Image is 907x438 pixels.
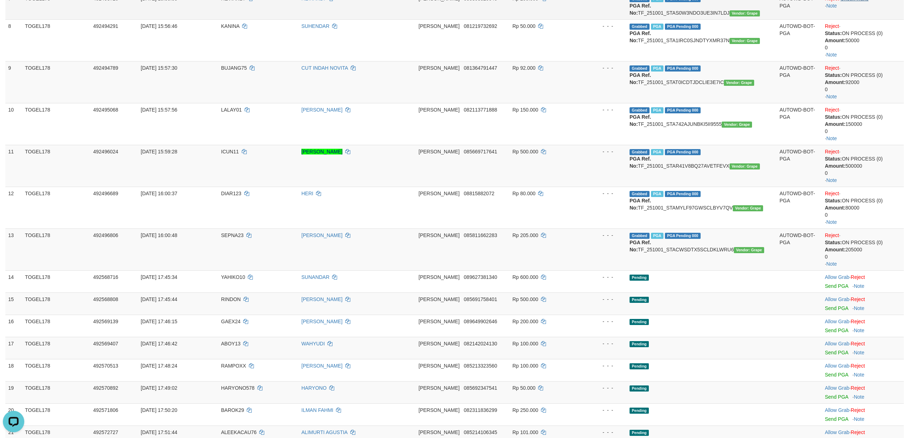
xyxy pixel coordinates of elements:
a: Reject [825,65,839,71]
td: 12 [5,187,22,228]
span: Copy 085213323560 to clipboard [464,363,497,369]
span: Marked by bilcs1 [651,233,663,239]
a: Send PGA [825,416,848,422]
b: Amount: [825,121,846,127]
span: 492570513 [93,363,118,369]
a: Allow Grab [825,319,849,324]
a: Note [854,394,865,400]
span: DIAR123 [221,191,241,196]
span: 492568716 [93,274,118,280]
span: PGA Pending [665,24,701,30]
span: Rp 500.000 [512,149,538,154]
a: [PERSON_NAME] [301,363,342,369]
span: Pending [630,363,649,369]
span: [PERSON_NAME] [419,65,460,71]
span: [DATE] 17:51:44 [141,429,177,435]
span: LALAY01 [221,107,242,113]
span: [DATE] 16:00:37 [141,191,177,196]
span: Copy 085811662283 to clipboard [464,232,497,238]
a: Note [854,305,865,311]
td: 10 [5,103,22,145]
td: 13 [5,228,22,270]
td: · · [822,19,904,61]
a: Reject [851,296,865,302]
span: 492494291 [93,23,118,29]
td: TOGEL178 [22,403,90,425]
td: 11 [5,145,22,187]
b: PGA Ref. No: [630,3,651,16]
span: [PERSON_NAME] [419,363,460,369]
a: Reject [825,107,839,113]
a: [PERSON_NAME] [301,296,342,302]
span: [DATE] 17:45:34 [141,274,177,280]
span: · [825,296,851,302]
a: Reject [851,274,865,280]
span: HARYONO578 [221,385,255,391]
span: Copy 08815882072 to clipboard [464,191,495,196]
span: 492569139 [93,319,118,324]
span: Rp 200.000 [512,319,538,324]
div: - - - [581,296,624,303]
b: Status: [825,114,842,120]
span: SEPNA23 [221,232,244,238]
div: - - - [581,429,624,436]
span: Copy 082311836299 to clipboard [464,407,497,413]
td: · [822,381,904,403]
span: Grabbed [630,233,650,239]
span: [DATE] 17:48:24 [141,363,177,369]
div: ON PROCESS (0) 50000 0 [825,30,901,51]
a: Note [854,283,865,289]
span: [DATE] 15:59:28 [141,149,177,154]
a: Send PGA [825,350,848,355]
span: · [825,341,851,346]
span: Copy 081364791447 to clipboard [464,65,497,71]
span: YAHIKO10 [221,274,245,280]
span: Vendor URL: https://settle31.1velocity.biz [724,80,754,86]
span: 492569407 [93,341,118,346]
span: Pending [630,275,649,281]
div: - - - [581,106,624,113]
b: PGA Ref. No: [630,240,651,252]
a: Note [854,372,865,378]
td: 17 [5,337,22,359]
span: 492494789 [93,65,118,71]
span: Rp 80.000 [512,191,536,196]
span: [DATE] 15:56:46 [141,23,177,29]
a: Reject [851,319,865,324]
b: PGA Ref. No: [630,198,651,211]
span: [DATE] 17:46:15 [141,319,177,324]
td: AUTOWD-BOT-PGA [777,187,822,228]
span: BAROK29 [221,407,244,413]
b: Status: [825,156,842,162]
span: GAEX24 [221,319,240,324]
a: ALIMURTI AGUSTIA [301,429,347,435]
span: Marked by bilcs1 [651,149,663,155]
div: - - - [581,190,624,197]
span: Grabbed [630,149,650,155]
a: Reject [851,341,865,346]
span: [DATE] 17:50:20 [141,407,177,413]
td: 20 [5,403,22,425]
td: TOGEL178 [22,228,90,270]
div: ON PROCESS (0) 150000 0 [825,113,901,135]
span: Copy 089627381340 to clipboard [464,274,497,280]
span: ALEEKACAU76 [221,429,257,435]
span: · [825,429,851,435]
span: 492571806 [93,407,118,413]
a: Send PGA [825,372,848,378]
span: Marked by bilcs1 [651,107,663,113]
a: Reject [825,23,839,29]
span: Rp 100.000 [512,363,538,369]
span: Pending [630,408,649,414]
td: · · [822,187,904,228]
div: - - - [581,64,624,72]
span: Copy 081219732692 to clipboard [464,23,497,29]
span: Pending [630,430,649,436]
span: Vendor URL: https://settle31.1velocity.biz [730,163,760,169]
a: Allow Grab [825,429,849,435]
span: Rp 92.000 [512,65,536,71]
span: Rp 50.000 [512,385,536,391]
span: [DATE] 17:49:02 [141,385,177,391]
span: [PERSON_NAME] [419,107,460,113]
td: TF_251001_STA1IRC0SJNDTYXMR37N [627,19,777,61]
